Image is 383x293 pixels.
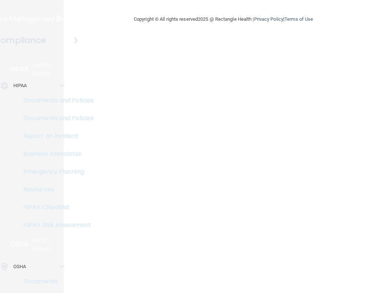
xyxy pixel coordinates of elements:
p: Emergency Planning [5,168,106,175]
p: Resources [5,186,106,193]
p: HIPAA Checklist [5,204,106,211]
p: Documents [5,278,106,285]
a: Terms of Use [284,16,313,22]
p: OSHA [10,240,29,249]
p: HIPAA [13,81,27,90]
p: Learn More! [33,60,64,78]
p: OSHA [13,262,26,271]
p: Learn More! [32,236,64,253]
a: Privacy Policy [254,16,283,22]
p: Report an Incident [5,132,106,140]
div: Copyright © All rights reserved 2025 @ Rectangle Health | | [88,7,359,31]
p: Business Associates [5,150,106,158]
p: HIPAA Risk Assessment [5,221,106,229]
p: Documents and Policies [5,115,106,122]
p: HIPAA [10,65,29,74]
p: Documents and Policies [5,97,106,104]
